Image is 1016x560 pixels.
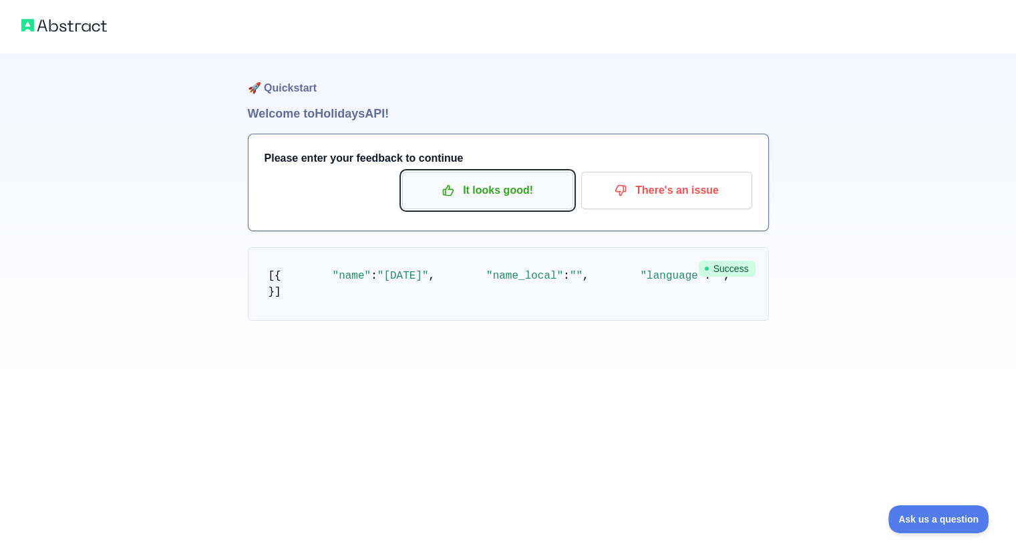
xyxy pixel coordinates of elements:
[582,270,589,282] span: ,
[581,172,752,209] button: There's an issue
[570,270,582,282] span: ""
[248,53,769,104] h1: 🚀 Quickstart
[699,261,755,277] span: Success
[371,270,377,282] span: :
[333,270,371,282] span: "name"
[888,505,989,533] iframe: Toggle Customer Support
[248,104,769,123] h1: Welcome to Holidays API!
[412,179,563,202] p: It looks good!
[377,270,429,282] span: "[DATE]"
[402,172,573,209] button: It looks good!
[21,16,107,35] img: Abstract logo
[265,150,752,166] h3: Please enter your feedback to continue
[640,270,704,282] span: "language"
[269,270,275,282] span: [
[591,179,742,202] p: There's an issue
[429,270,436,282] span: ,
[563,270,570,282] span: :
[486,270,563,282] span: "name_local"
